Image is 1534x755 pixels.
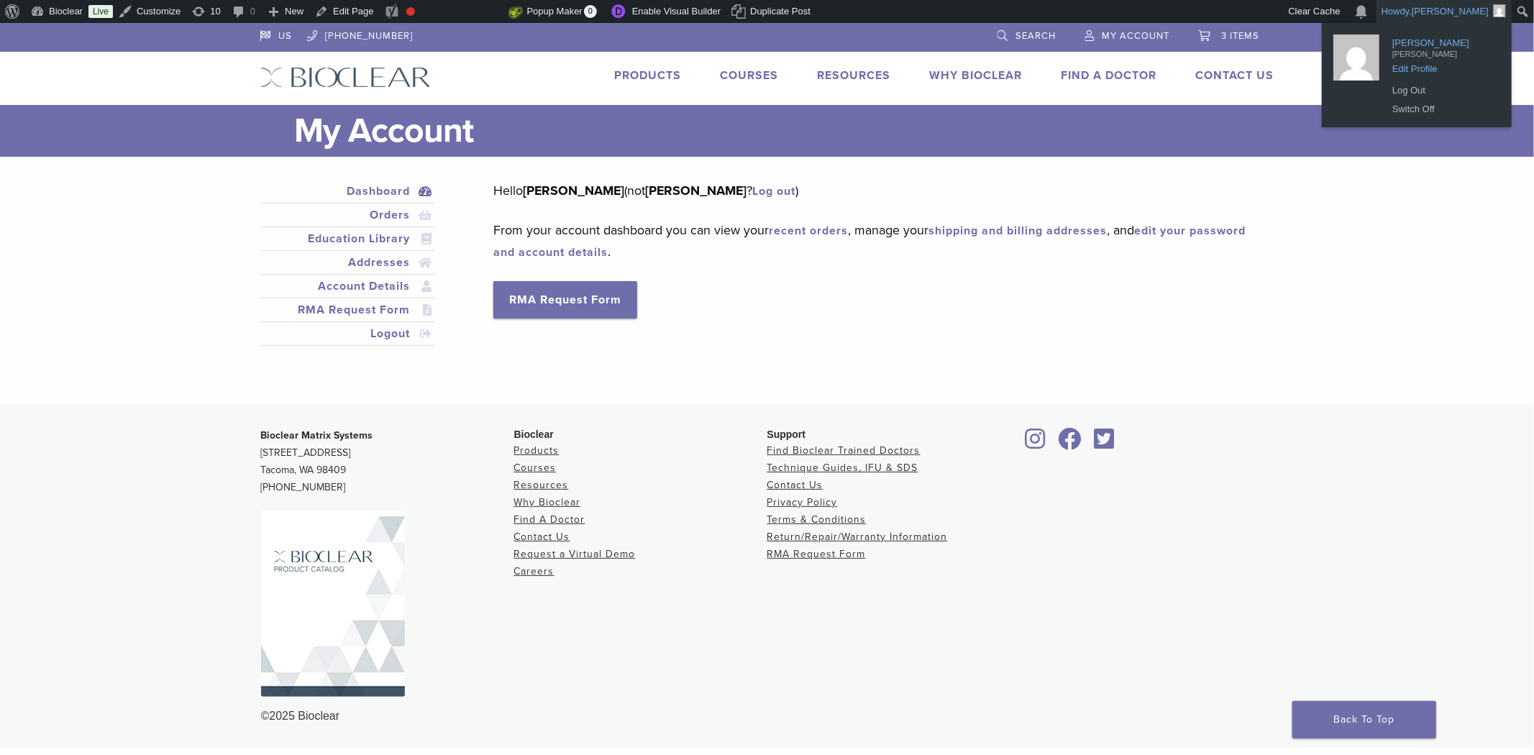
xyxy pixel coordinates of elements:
[1054,436,1087,451] a: Bioclear
[514,565,554,577] a: Careers
[88,5,113,18] a: Live
[928,224,1107,238] a: shipping and billing addresses
[263,254,433,271] a: Addresses
[295,105,1274,157] h1: My Account
[615,68,682,83] a: Products
[1102,30,1170,42] span: My Account
[930,68,1023,83] a: Why Bioclear
[721,68,779,83] a: Courses
[523,183,624,198] strong: [PERSON_NAME]
[1385,100,1500,119] a: Switch Off
[261,427,514,496] p: [STREET_ADDRESS] Tacoma, WA 98409 [PHONE_NUMBER]
[1016,30,1056,42] span: Search
[514,479,569,491] a: Resources
[260,67,431,88] img: Bioclear
[767,429,806,440] span: Support
[1392,32,1493,45] span: [PERSON_NAME]
[260,180,436,363] nav: Account pages
[514,496,581,508] a: Why Bioclear
[1322,23,1512,127] ul: Howdy, Tanya Copeman
[818,68,891,83] a: Resources
[261,708,1274,725] div: ©2025 Bioclear
[514,444,560,457] a: Products
[767,496,838,508] a: Privacy Policy
[514,513,585,526] a: Find A Doctor
[428,4,508,21] img: Views over 48 hours. Click for more Jetpack Stats.
[1196,68,1274,83] a: Contact Us
[584,5,597,18] span: 0
[493,180,1252,201] p: Hello (not ? )
[493,281,637,319] a: RMA Request Form
[261,511,405,697] img: Bioclear
[1385,81,1500,100] a: Log Out
[767,513,867,526] a: Terms & Conditions
[307,23,414,45] a: [PHONE_NUMBER]
[260,23,293,45] a: US
[645,183,747,198] strong: [PERSON_NAME]
[1392,58,1493,70] span: Edit Profile
[263,206,433,224] a: Orders
[767,531,948,543] a: Return/Repair/Warranty Information
[752,184,795,198] a: Log out
[1199,23,1260,45] a: 3 items
[767,462,918,474] a: Technique Guides, IFU & SDS
[767,479,823,491] a: Contact Us
[261,429,373,441] strong: Bioclear Matrix Systems
[1222,30,1260,42] span: 3 items
[1412,6,1489,17] span: [PERSON_NAME]
[1085,23,1170,45] a: My Account
[1062,68,1157,83] a: Find A Doctor
[514,531,570,543] a: Contact Us
[263,230,433,247] a: Education Library
[997,23,1056,45] a: Search
[493,219,1252,262] p: From your account dashboard you can view your , manage your , and .
[263,325,433,342] a: Logout
[1090,436,1120,451] a: Bioclear
[767,444,921,457] a: Find Bioclear Trained Doctors
[263,183,433,200] a: Dashboard
[1292,701,1436,738] a: Back To Top
[263,278,433,295] a: Account Details
[1392,45,1493,58] span: [PERSON_NAME]
[769,224,848,238] a: recent orders
[514,429,554,440] span: Bioclear
[263,301,433,319] a: RMA Request Form
[514,462,557,474] a: Courses
[514,548,636,560] a: Request a Virtual Demo
[406,7,415,16] div: Focus keyphrase not set
[1021,436,1051,451] a: Bioclear
[767,548,866,560] a: RMA Request Form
